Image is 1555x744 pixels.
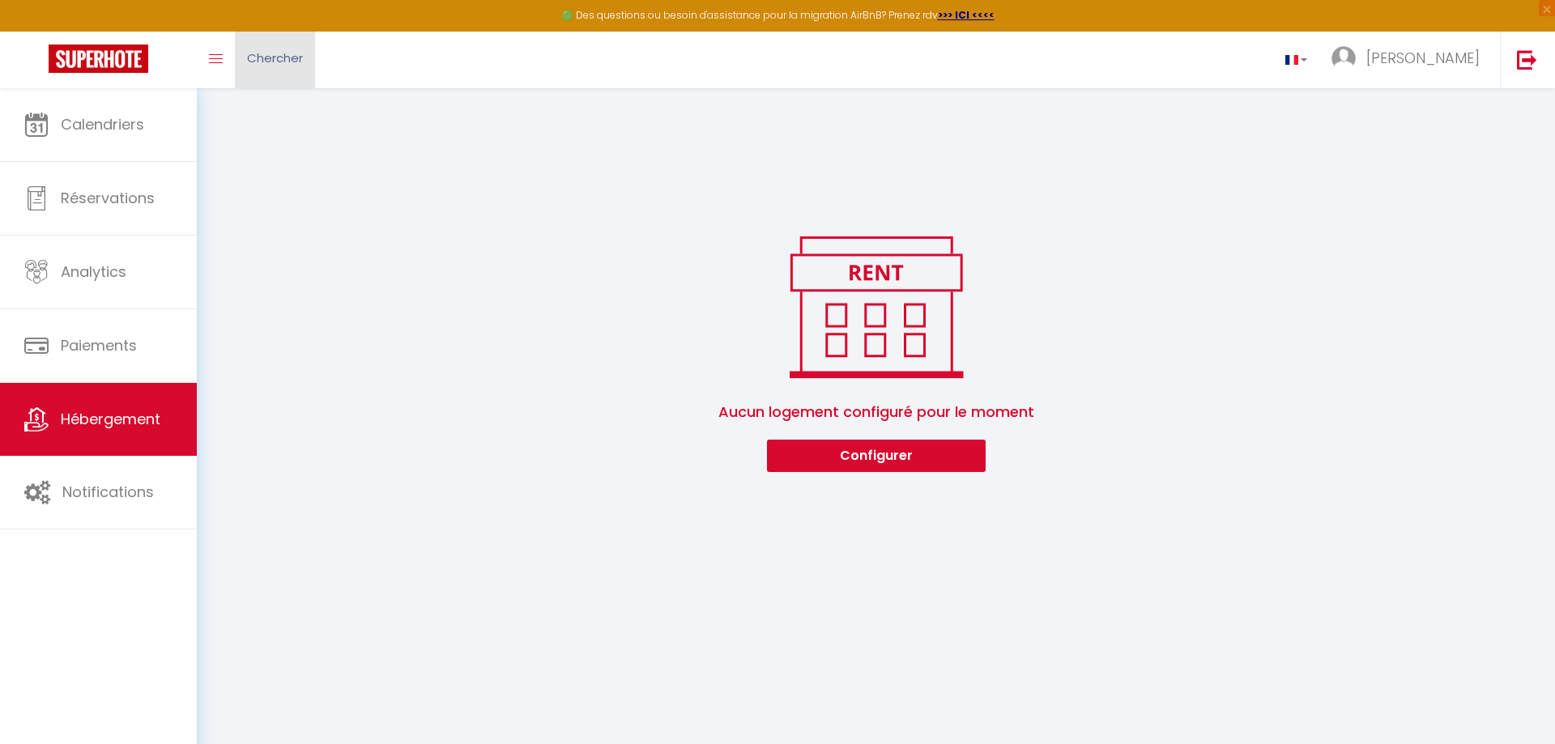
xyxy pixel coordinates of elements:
span: Calendriers [61,114,144,134]
a: ... [PERSON_NAME] [1319,32,1500,88]
img: Super Booking [49,45,148,73]
span: Aucun logement configuré pour le moment [216,385,1536,440]
span: Analytics [61,261,126,282]
a: Chercher [235,32,315,88]
span: Paiements [61,335,137,355]
span: Réservations [61,188,155,208]
img: ... [1331,46,1356,70]
span: Chercher [247,49,303,66]
span: Hébergement [61,409,160,429]
img: logout [1517,49,1537,70]
button: Configurer [767,440,986,472]
img: rent.png [773,229,979,385]
a: >>> ICI <<<< [938,8,995,22]
span: [PERSON_NAME] [1366,48,1480,68]
span: Notifications [62,482,154,502]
